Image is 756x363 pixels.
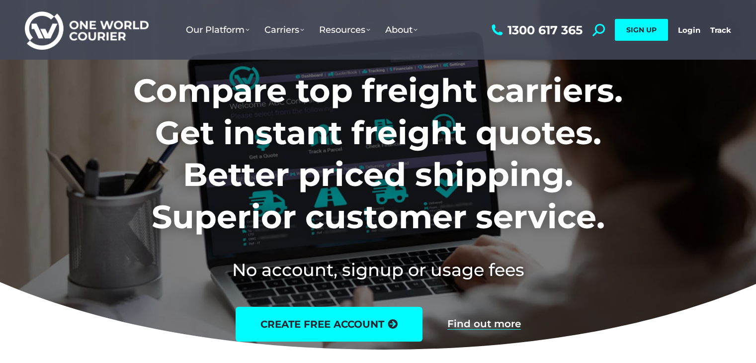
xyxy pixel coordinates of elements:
[25,10,149,50] img: One World Courier
[615,19,668,41] a: SIGN UP
[378,14,425,45] a: About
[236,307,422,342] a: create free account
[678,25,700,35] a: Login
[264,24,304,35] span: Carriers
[68,258,688,282] h2: No account, signup or usage fees
[312,14,378,45] a: Resources
[489,24,583,36] a: 1300 617 365
[319,24,370,35] span: Resources
[257,14,312,45] a: Carriers
[710,25,731,35] a: Track
[178,14,257,45] a: Our Platform
[186,24,250,35] span: Our Platform
[626,25,657,34] span: SIGN UP
[68,70,688,238] h1: Compare top freight carriers. Get instant freight quotes. Better priced shipping. Superior custom...
[385,24,418,35] span: About
[447,319,521,330] a: Find out more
